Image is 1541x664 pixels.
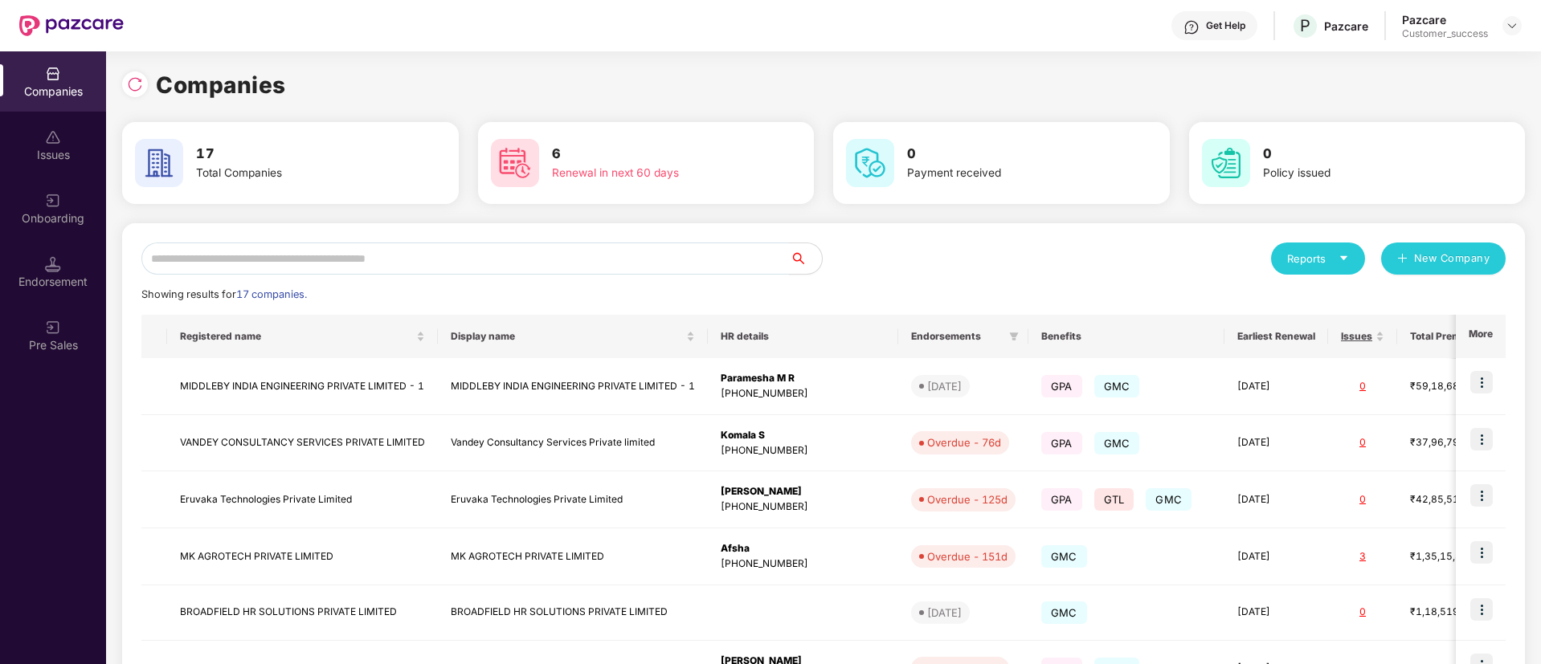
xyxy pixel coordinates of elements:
div: Pazcare [1402,12,1488,27]
div: 0 [1341,605,1384,620]
th: Total Premium [1397,315,1503,358]
span: Display name [451,330,683,343]
div: [DATE] [927,605,962,621]
div: ₹1,35,15,875.76 [1410,549,1490,564]
img: svg+xml;base64,PHN2ZyBpZD0iSGVscC0zMngzMiIgeG1sbnM9Imh0dHA6Ly93d3cudzMub3JnLzIwMDAvc3ZnIiB3aWR0aD... [1183,19,1200,35]
div: Renewal in next 60 days [552,165,754,182]
img: svg+xml;base64,PHN2ZyB4bWxucz0iaHR0cDovL3d3dy53My5vcmcvMjAwMC9zdmciIHdpZHRoPSI2MCIgaGVpZ2h0PSI2MC... [491,139,539,187]
div: Paramesha M R [721,371,885,386]
h3: 6 [552,144,754,165]
img: New Pazcare Logo [19,15,124,36]
span: filter [1009,332,1019,341]
span: Registered name [180,330,413,343]
div: Overdue - 125d [927,491,1008,507]
th: Registered name [167,315,438,358]
th: More [1456,315,1506,358]
div: 0 [1341,492,1384,507]
div: Total Companies [196,165,399,182]
div: [PHONE_NUMBER] [721,556,885,572]
img: svg+xml;base64,PHN2ZyBpZD0iUmVsb2FkLTMyeDMyIiB4bWxucz0iaHR0cDovL3d3dy53My5vcmcvMjAwMC9zdmciIHdpZH... [127,76,143,92]
img: icon [1470,484,1493,507]
div: ₹37,96,798.68 [1410,435,1490,450]
img: svg+xml;base64,PHN2ZyB3aWR0aD0iMTQuNSIgaGVpZ2h0PSIxNC41IiB2aWV3Qm94PSIwIDAgMTYgMTYiIGZpbGw9Im5vbm... [45,256,61,272]
div: Pazcare [1324,18,1368,34]
div: ₹1,18,519.2 [1410,605,1490,620]
div: Policy issued [1263,165,1465,182]
td: BROADFIELD HR SOLUTIONS PRIVATE LIMITED [438,585,708,641]
div: Komala S [721,428,885,443]
td: BROADFIELD HR SOLUTIONS PRIVATE LIMITED [167,585,438,641]
div: Get Help [1206,19,1245,32]
span: GMC [1094,432,1140,454]
span: 17 companies. [236,288,307,300]
img: svg+xml;base64,PHN2ZyBpZD0iQ29tcGFuaWVzIiB4bWxucz0iaHR0cDovL3d3dy53My5vcmcvMjAwMC9zdmciIHdpZHRoPS... [45,66,61,82]
div: ₹59,18,680.58 [1410,379,1490,394]
td: [DATE] [1224,358,1328,415]
div: Overdue - 151d [927,548,1008,564]
span: GTL [1094,488,1134,511]
div: [PHONE_NUMBER] [721,443,885,458]
h3: 0 [907,144,1110,165]
div: 3 [1341,549,1384,564]
td: [DATE] [1224,528,1328,585]
span: GPA [1041,375,1082,397]
span: Total Premium [1410,330,1478,343]
div: Customer_success [1402,27,1488,40]
span: GMC [1041,545,1087,568]
span: New Company [1414,251,1490,267]
td: VANDEY CONSULTANCY SERVICES PRIVATE LIMITED [167,415,438,472]
img: svg+xml;base64,PHN2ZyB4bWxucz0iaHR0cDovL3d3dy53My5vcmcvMjAwMC9zdmciIHdpZHRoPSI2MCIgaGVpZ2h0PSI2MC... [1202,139,1250,187]
img: svg+xml;base64,PHN2ZyBpZD0iRHJvcGRvd24tMzJ4MzIiIHhtbG5zPSJodHRwOi8vd3d3LnczLm9yZy8yMDAwL3N2ZyIgd2... [1506,19,1519,32]
td: [DATE] [1224,471,1328,528]
span: P [1300,16,1310,35]
img: icon [1470,541,1493,564]
h3: 0 [1263,144,1465,165]
th: Display name [438,315,708,358]
td: Vandey Consultancy Services Private limited [438,415,708,472]
td: MIDDLEBY INDIA ENGINEERING PRIVATE LIMITED - 1 [167,358,438,415]
div: [PHONE_NUMBER] [721,386,885,401]
th: Earliest Renewal [1224,315,1328,358]
h3: 17 [196,144,399,165]
span: search [789,252,822,265]
span: GMC [1041,601,1087,624]
h1: Companies [156,67,286,103]
img: svg+xml;base64,PHN2ZyB4bWxucz0iaHR0cDovL3d3dy53My5vcmcvMjAwMC9zdmciIHdpZHRoPSI2MCIgaGVpZ2h0PSI2MC... [135,139,183,187]
img: icon [1470,598,1493,621]
td: [DATE] [1224,415,1328,472]
div: Afsha [721,541,885,556]
th: Issues [1328,315,1397,358]
span: filter [1006,327,1022,346]
td: MK AGROTECH PRIVATE LIMITED [438,528,708,585]
td: Eruvaka Technologies Private Limited [167,471,438,528]
img: svg+xml;base64,PHN2ZyB4bWxucz0iaHR0cDovL3d3dy53My5vcmcvMjAwMC9zdmciIHdpZHRoPSI2MCIgaGVpZ2h0PSI2MC... [846,139,894,187]
span: GPA [1041,488,1082,511]
span: Endorsements [911,330,1003,343]
span: caret-down [1339,253,1349,263]
div: Payment received [907,165,1110,182]
div: [PHONE_NUMBER] [721,499,885,515]
img: svg+xml;base64,PHN2ZyBpZD0iSXNzdWVzX2Rpc2FibGVkIiB4bWxucz0iaHR0cDovL3d3dy53My5vcmcvMjAwMC9zdmciIH... [45,129,61,145]
span: GMC [1146,488,1192,511]
span: GMC [1094,375,1140,397]
button: plusNew Company [1381,242,1506,275]
div: Overdue - 76d [927,434,1001,450]
img: svg+xml;base64,PHN2ZyB3aWR0aD0iMjAiIGhlaWdodD0iMjAiIHZpZXdCb3g9IjAgMCAyMCAyMCIgZmlsbD0ibm9uZSIgeG... [45,193,61,209]
span: plus [1397,253,1408,266]
div: [PERSON_NAME] [721,484,885,499]
button: search [789,242,823,275]
div: Reports [1287,251,1349,267]
td: MK AGROTECH PRIVATE LIMITED [167,528,438,585]
img: svg+xml;base64,PHN2ZyB3aWR0aD0iMjAiIGhlaWdodD0iMjAiIHZpZXdCb3g9IjAgMCAyMCAyMCIgZmlsbD0ibm9uZSIgeG... [45,320,61,336]
div: [DATE] [927,378,962,394]
span: Showing results for [141,288,307,300]
td: MIDDLEBY INDIA ENGINEERING PRIVATE LIMITED - 1 [438,358,708,415]
span: Issues [1341,330,1372,343]
th: Benefits [1028,315,1224,358]
div: 0 [1341,379,1384,394]
td: Eruvaka Technologies Private Limited [438,471,708,528]
td: [DATE] [1224,585,1328,641]
span: GPA [1041,432,1082,454]
div: 0 [1341,435,1384,450]
img: icon [1470,428,1493,450]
